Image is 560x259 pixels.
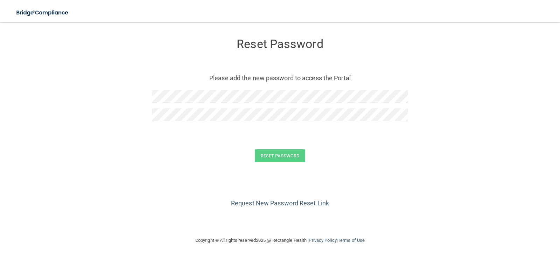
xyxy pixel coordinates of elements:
[152,229,408,252] div: Copyright © All rights reserved 2025 @ Rectangle Health | |
[255,149,305,162] button: Reset Password
[157,72,402,84] p: Please add the new password to access the Portal
[309,238,336,243] a: Privacy Policy
[338,238,365,243] a: Terms of Use
[10,6,75,20] img: bridge_compliance_login_screen.278c3ca4.svg
[152,38,408,50] h3: Reset Password
[231,199,329,207] a: Request New Password Reset Link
